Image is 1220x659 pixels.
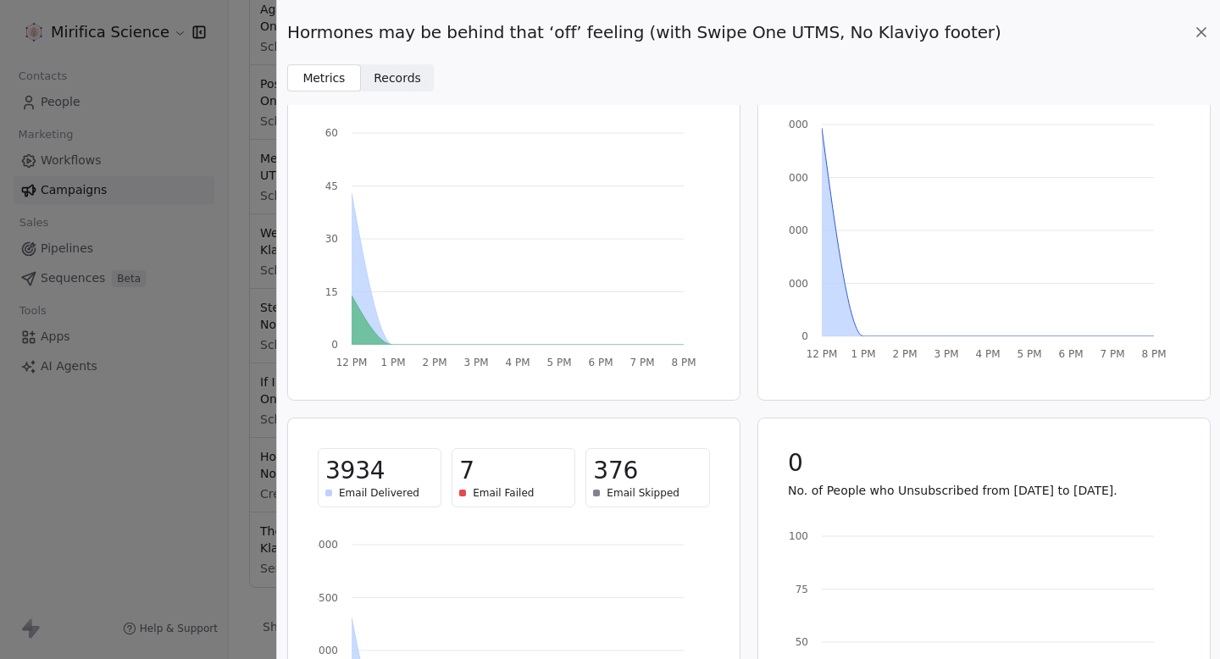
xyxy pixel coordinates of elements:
[336,357,368,368] tspan: 12 PM
[892,348,917,360] tspan: 2 PM
[287,20,1001,44] span: Hormones may be behind that ‘off’ feeling (with Swipe One UTMS, No Klaviyo footer)
[801,330,808,342] tspan: 0
[325,456,385,486] span: 3934
[806,348,837,360] tspan: 12 PM
[505,357,530,368] tspan: 4 PM
[459,456,474,486] span: 7
[934,348,958,360] tspan: 3 PM
[331,339,338,351] tspan: 0
[788,448,803,479] span: 0
[1058,348,1083,360] tspan: 6 PM
[312,645,338,656] tspan: 3000
[795,584,807,595] tspan: 75
[782,172,808,184] tspan: 3000
[1100,348,1124,360] tspan: 7 PM
[325,180,338,192] tspan: 45
[782,278,808,290] tspan: 1000
[782,224,808,236] tspan: 2000
[788,482,1180,499] p: No. of People who Unsubscribed from [DATE] to [DATE].
[588,357,613,368] tspan: 6 PM
[473,486,534,500] span: Email Failed
[795,636,807,648] tspan: 50
[671,357,696,368] tspan: 8 PM
[312,592,338,604] tspan: 4500
[339,486,419,500] span: Email Delivered
[374,69,421,87] span: Records
[422,357,446,368] tspan: 2 PM
[629,357,654,368] tspan: 7 PM
[975,348,1000,360] tspan: 4 PM
[325,127,338,139] tspan: 60
[782,119,808,130] tspan: 4000
[325,233,338,245] tspan: 30
[463,357,488,368] tspan: 3 PM
[593,456,638,486] span: 376
[1141,348,1166,360] tspan: 8 PM
[380,357,405,368] tspan: 1 PM
[789,530,808,542] tspan: 100
[607,486,679,500] span: Email Skipped
[546,357,571,368] tspan: 5 PM
[1017,348,1041,360] tspan: 5 PM
[325,286,338,298] tspan: 15
[312,539,338,551] tspan: 6000
[851,348,875,360] tspan: 1 PM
